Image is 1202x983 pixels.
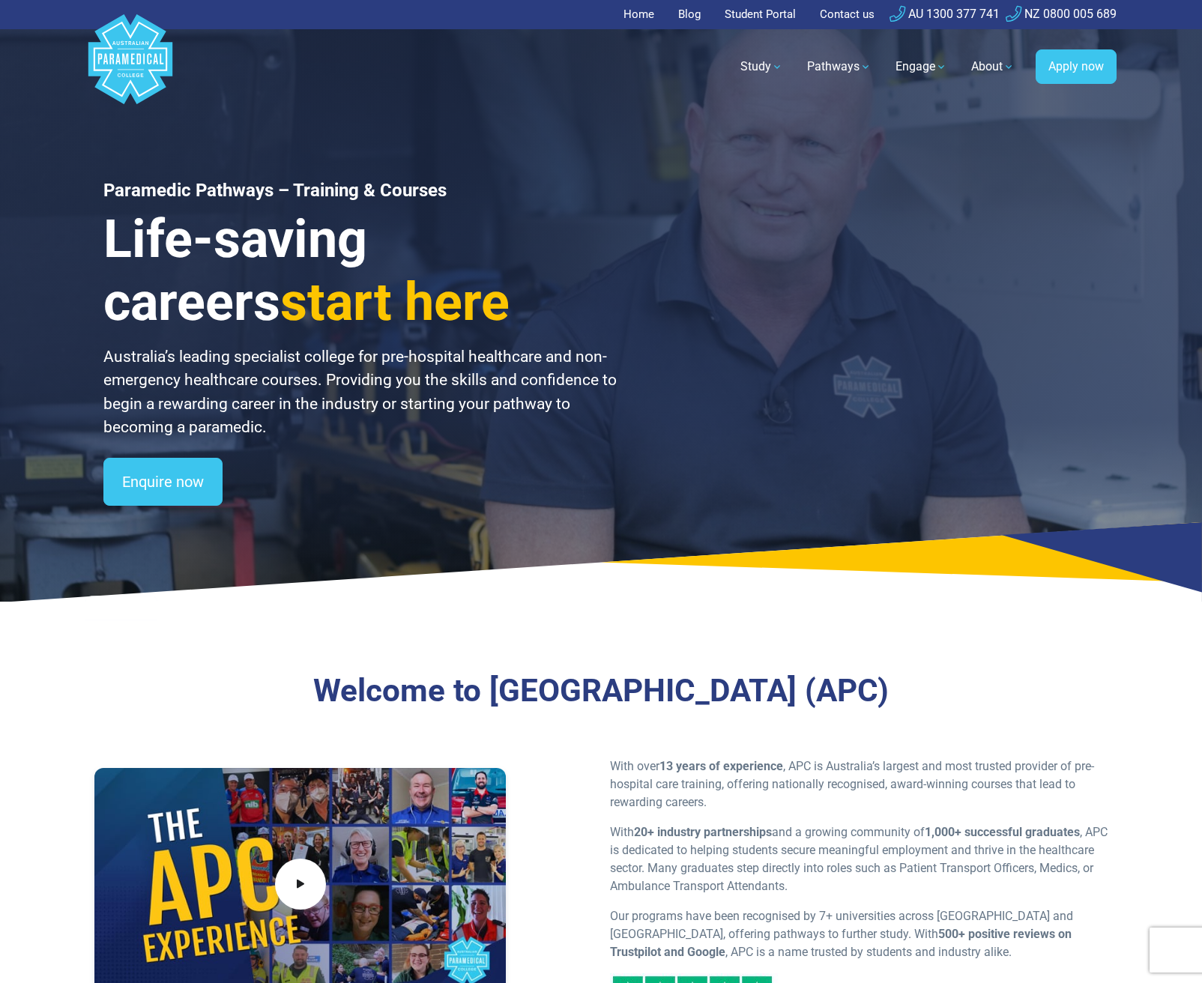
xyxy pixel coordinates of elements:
[634,825,772,839] strong: 20+ industry partnerships
[280,271,510,333] span: start here
[85,29,175,105] a: Australian Paramedical College
[659,759,783,773] strong: 13 years of experience
[103,208,619,333] h3: Life-saving careers
[610,757,1108,811] p: With over , APC is Australia’s largest and most trusted provider of pre-hospital care training, o...
[170,672,1031,710] h3: Welcome to [GEOGRAPHIC_DATA] (APC)
[925,825,1080,839] strong: 1,000+ successful graduates
[103,345,619,440] p: Australia’s leading specialist college for pre-hospital healthcare and non-emergency healthcare c...
[890,7,1000,21] a: AU 1300 377 741
[1006,7,1117,21] a: NZ 0800 005 689
[103,180,619,202] h1: Paramedic Pathways – Training & Courses
[610,907,1108,961] p: Our programs have been recognised by 7+ universities across [GEOGRAPHIC_DATA] and [GEOGRAPHIC_DAT...
[1036,49,1117,84] a: Apply now
[887,46,956,88] a: Engage
[731,46,792,88] a: Study
[610,823,1108,895] p: With and a growing community of , APC is dedicated to helping students secure meaningful employme...
[962,46,1024,88] a: About
[798,46,881,88] a: Pathways
[103,458,223,506] a: Enquire now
